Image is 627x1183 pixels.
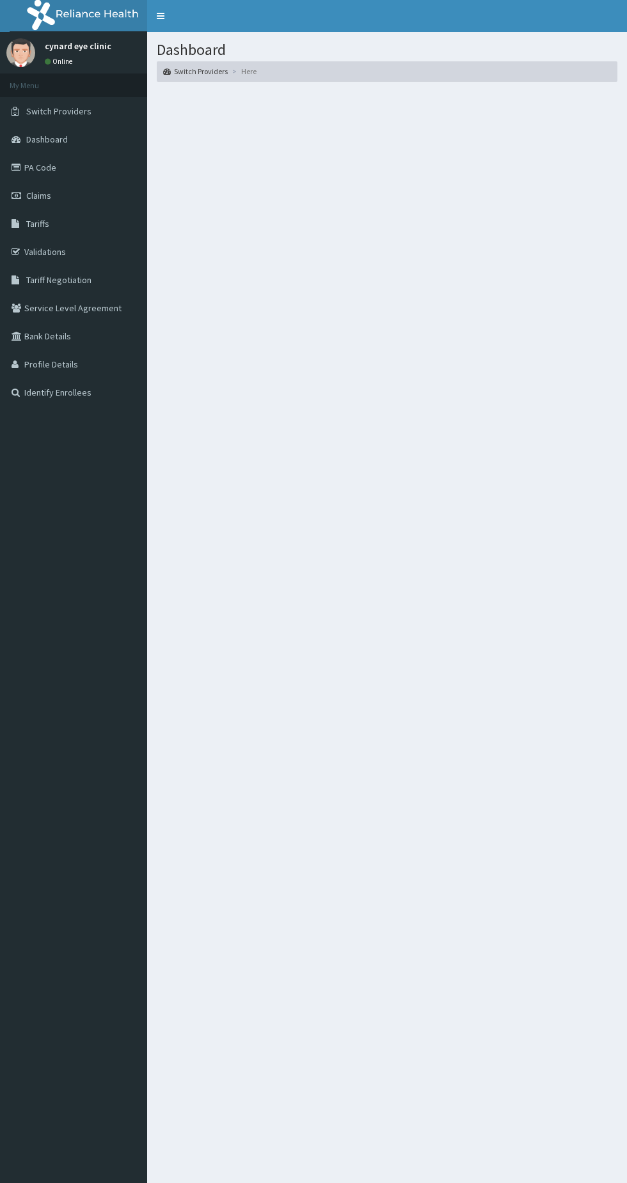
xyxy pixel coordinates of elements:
[26,274,91,286] span: Tariff Negotiation
[26,218,49,229] span: Tariffs
[26,190,51,201] span: Claims
[26,105,91,117] span: Switch Providers
[26,134,68,145] span: Dashboard
[45,57,75,66] a: Online
[157,42,617,58] h1: Dashboard
[163,66,228,77] a: Switch Providers
[45,42,111,50] p: cynard eye clinic
[6,38,35,67] img: User Image
[229,66,257,77] li: Here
